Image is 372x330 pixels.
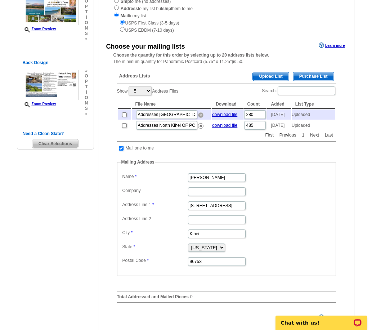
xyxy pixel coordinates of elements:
th: Download [212,100,243,109]
div: USPS First Class (3-5 days) USPS EDDM (7-10 days) [113,19,340,34]
a: Remove this list [198,122,203,127]
span: 0 [190,294,193,299]
img: deleteOver.png [198,112,203,118]
legend: Mailing Address [121,159,155,165]
a: Zoom Preview [23,102,56,106]
h5: Back Design [23,59,88,66]
label: Show Address Files [117,86,179,96]
input: Search: [278,86,335,95]
div: Choose your mailing lists [106,42,185,52]
span: » [85,68,88,73]
select: ShowAddress Files [129,86,152,95]
strong: ship [162,6,171,11]
span: o [85,20,88,26]
span: » [85,36,88,42]
span: o [85,95,88,101]
span: n [85,101,88,106]
th: Added [267,100,291,109]
a: Previous [278,132,298,138]
a: Remove this list [198,111,203,116]
label: Search: [262,86,336,96]
td: [DATE] [267,120,291,130]
td: Uploaded [292,110,335,120]
div: - [113,66,340,308]
a: Last [323,132,335,138]
label: Address Line 1 [122,201,187,208]
span: s [85,106,88,111]
a: download file [212,123,237,128]
th: File Name [132,100,212,109]
img: delete.png [198,123,203,129]
td: [DATE] [267,110,291,120]
span: s [85,31,88,36]
a: First [263,132,275,138]
span: i [85,15,88,20]
span: » [85,111,88,117]
a: Learn more [319,43,345,48]
a: download file [212,112,237,117]
strong: Choose the quantity for this order by selecting up to 20 address lists below. [113,53,269,58]
label: Name [122,173,187,180]
span: o [85,73,88,79]
span: n [85,26,88,31]
span: p [85,4,88,9]
span: Clear Selections [32,139,78,148]
a: 1 [300,132,306,138]
a: Next [308,132,321,138]
td: Uploaded [292,120,335,130]
span: Purchase List [293,72,334,81]
iframe: LiveChat chat widget [271,307,372,330]
span: Upload List [253,72,288,81]
label: Address Line 2 [122,215,187,222]
strong: Mail [121,13,129,18]
th: Count [243,100,266,109]
th: List Type [292,100,335,109]
label: State [122,244,187,250]
span: Address Lists [119,73,150,79]
span: t [85,84,88,90]
td: Mail one to me [125,144,154,152]
label: City [122,229,187,236]
span: t [85,9,88,15]
img: small-thumb.jpg [23,70,79,100]
strong: Address [121,6,138,11]
div: The minimum quantity for Panoramic Postcard (5.75" x 11.25")is 50. [99,52,354,65]
label: Company [122,187,187,194]
label: Postal Code [122,257,187,264]
a: Zoom Preview [23,27,56,31]
strong: Total Addressed and Mailed Pieces [117,294,189,299]
h5: Need a Clean Slate? [23,130,88,137]
span: i [85,90,88,95]
span: p [85,79,88,84]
